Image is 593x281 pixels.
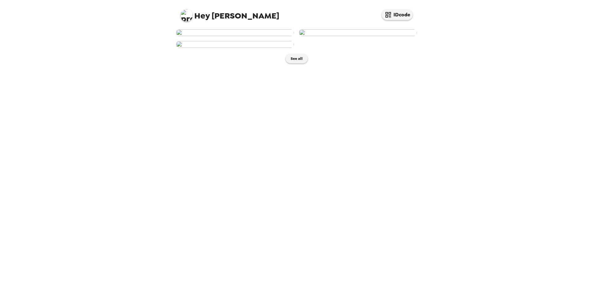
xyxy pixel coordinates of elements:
[176,41,294,48] img: user-266610
[382,9,413,20] button: IDcode
[180,6,279,20] span: [PERSON_NAME]
[180,9,193,22] img: profile pic
[176,29,294,36] img: user-267827
[194,10,210,21] span: Hey
[299,29,417,36] img: user-266611
[286,54,308,63] button: See all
